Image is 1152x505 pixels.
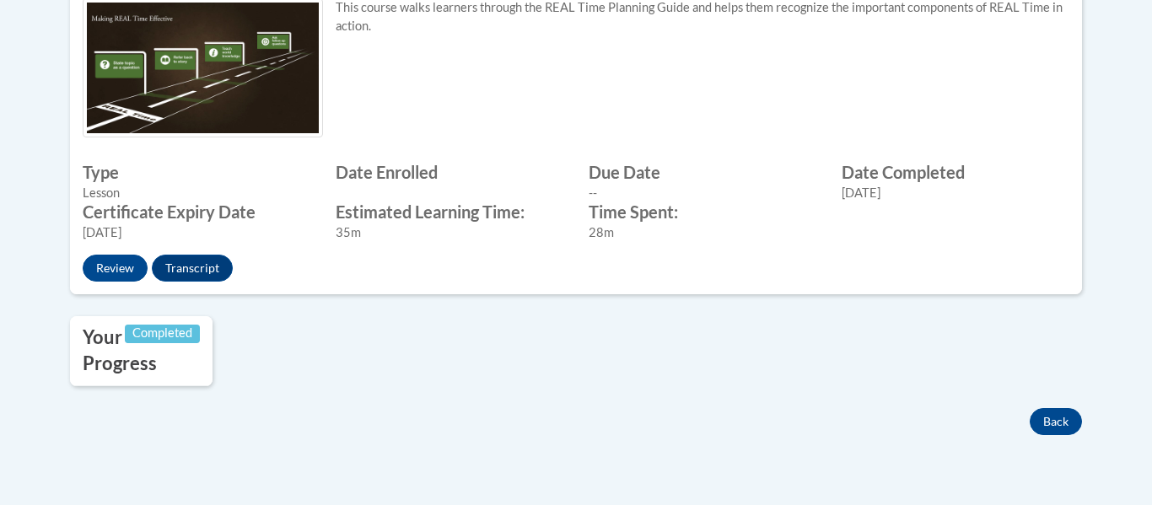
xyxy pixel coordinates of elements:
button: Transcript [152,255,233,282]
label: Estimated Learning Time: [336,202,563,221]
div: Lesson [83,184,310,202]
label: Time Spent: [589,202,816,221]
div: 28m [589,223,816,242]
button: Back [1030,408,1082,435]
span: Completed [125,325,200,343]
label: Certificate Expiry Date [83,202,310,221]
label: Date Completed [842,163,1069,181]
label: Date Enrolled [336,163,563,181]
div: 35m [336,223,563,242]
div: [DATE] [83,223,310,242]
label: Due Date [589,163,816,181]
label: Type [83,163,310,181]
button: Review [83,255,148,282]
h3: Your Progress [83,325,200,377]
div: -- [589,184,816,202]
div: [DATE] [842,184,1069,202]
